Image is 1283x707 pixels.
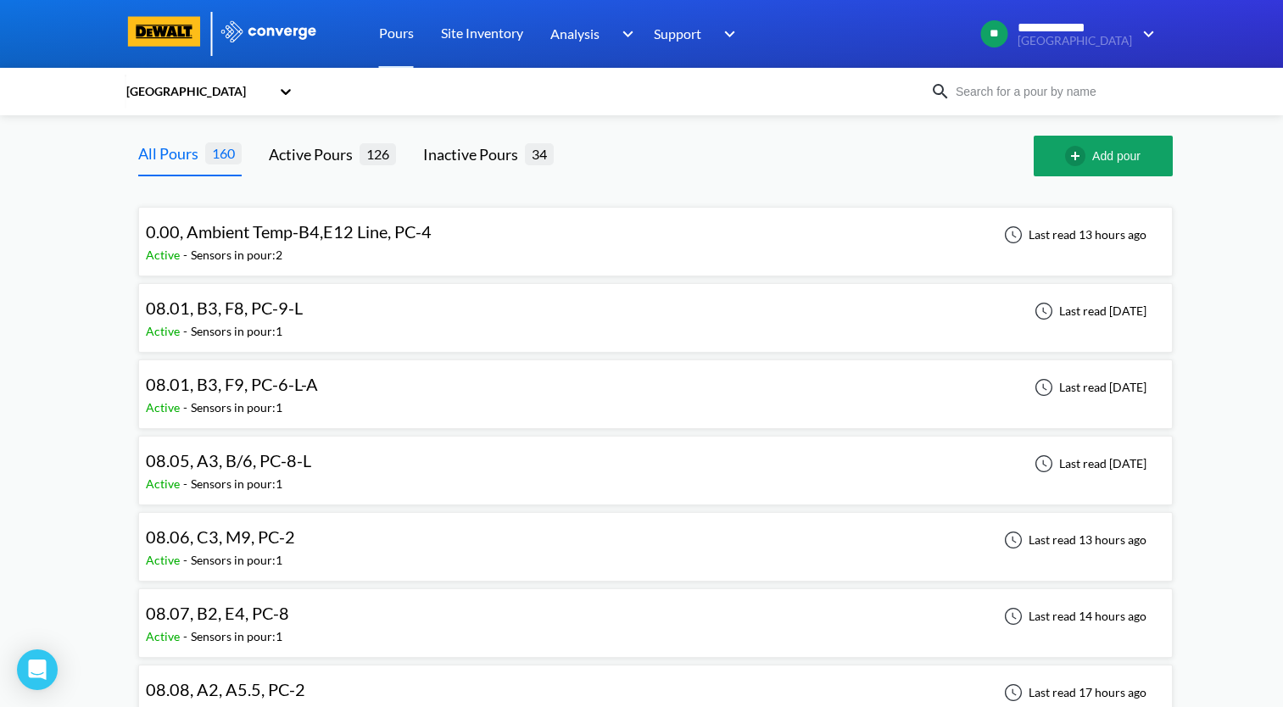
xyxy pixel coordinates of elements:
span: 08.01, B3, F9, PC-6-L-A [146,374,318,394]
a: 08.01, B3, F8, PC-9-LActive-Sensors in pour:1Last read [DATE] [138,303,1173,317]
div: All Pours [138,142,205,165]
span: Active [146,324,183,338]
div: [GEOGRAPHIC_DATA] [125,82,271,101]
a: 08.05, A3, B/6, PC-8-LActive-Sensors in pour:1Last read [DATE] [138,455,1173,470]
a: 08.08, A2, A5.5, PC-2Active-Sensors in pour:1Last read 17 hours ago [138,684,1173,699]
span: 0.00, Ambient Temp-B4,E12 Line, PC-4 [146,221,432,242]
span: - [183,476,191,491]
span: Support [654,23,701,44]
span: 08.08, A2, A5.5, PC-2 [146,679,305,699]
a: 08.01, B3, F9, PC-6-L-AActive-Sensors in pour:1Last read [DATE] [138,379,1173,393]
span: Active [146,476,183,491]
div: Sensors in pour: 1 [191,398,282,417]
div: Last read 17 hours ago [995,682,1152,703]
span: 08.07, B2, E4, PC-8 [146,603,289,623]
span: Active [146,248,183,262]
img: logo_ewhite.svg [220,20,318,42]
span: Active [146,553,183,567]
span: - [183,400,191,415]
img: add-circle-outline.svg [1065,146,1092,166]
div: Inactive Pours [423,142,525,166]
div: Sensors in pour: 1 [191,475,282,493]
div: Open Intercom Messenger [17,649,58,690]
div: Last read 14 hours ago [995,606,1152,626]
span: 08.06, C3, M9, PC-2 [146,526,295,547]
span: - [183,324,191,338]
span: - [183,629,191,643]
div: Active Pours [269,142,360,166]
span: 08.01, B3, F8, PC-9-L [146,298,303,318]
div: Sensors in pour: 1 [191,551,282,570]
img: downArrow.svg [713,24,740,44]
div: Last read [DATE] [1025,377,1152,398]
a: 08.07, B2, E4, PC-8Active-Sensors in pour:1Last read 14 hours ago [138,608,1173,622]
a: 08.06, C3, M9, PC-2Active-Sensors in pour:1Last read 13 hours ago [138,532,1173,546]
span: 34 [525,143,554,164]
div: Last read 13 hours ago [995,225,1152,245]
div: Sensors in pour: 1 [191,322,282,341]
div: Last read 13 hours ago [995,530,1152,550]
img: downArrow.svg [1132,24,1159,44]
span: Active [146,400,183,415]
div: Last read [DATE] [1025,454,1152,474]
div: Sensors in pour: 1 [191,627,282,646]
span: [GEOGRAPHIC_DATA] [1018,35,1132,47]
img: downArrow.svg [611,24,638,44]
div: Sensors in pour: 2 [191,246,282,264]
span: 126 [360,143,396,164]
div: Last read [DATE] [1025,301,1152,321]
img: icon-search.svg [930,81,951,102]
input: Search for a pour by name [951,82,1156,101]
img: logo-dewalt.svg [125,16,204,47]
span: Active [146,629,183,643]
span: - [183,248,191,262]
button: Add pour [1034,136,1173,176]
a: 0.00, Ambient Temp-B4,E12 Line, PC-4Active-Sensors in pour:2Last read 13 hours ago [138,226,1173,241]
span: 08.05, A3, B/6, PC-8-L [146,450,311,470]
span: Analysis [550,23,600,44]
span: - [183,553,191,567]
span: 160 [205,142,242,164]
